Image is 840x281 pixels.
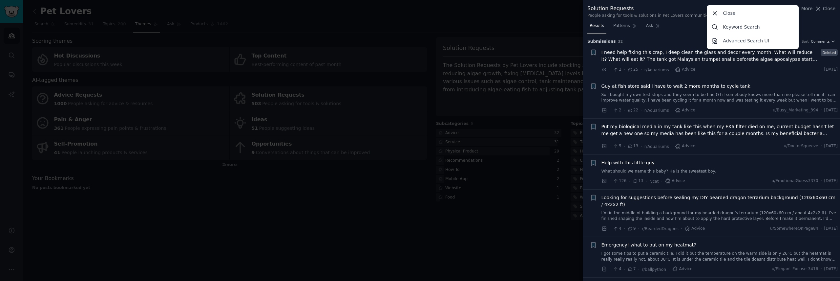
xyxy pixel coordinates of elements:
span: · [640,66,642,73]
a: Looking for suggestions before sealing my DIY bearded dragon terrarium background (120x60x60 cm /... [601,194,838,208]
span: · [821,143,822,149]
span: r/BeardedDragons [642,226,679,231]
span: · [609,266,611,273]
span: · [671,66,673,73]
span: Deleted [821,49,838,56]
span: r/Aquariums [644,144,669,149]
a: Keyword Search [708,20,798,34]
span: 5 [613,143,621,149]
span: · [624,225,625,232]
span: Advice [665,178,685,184]
span: Close [823,5,835,12]
span: 22 [627,107,638,113]
span: · [624,66,625,73]
span: u/SomewhereOnPage84 [770,226,818,232]
a: I’m in the middle of building a background for my bearded dragon’s terrarium (120x60x60 cm / abou... [601,210,838,222]
span: Advice [684,226,705,232]
span: · [624,107,625,114]
span: r/Aquariums [644,108,669,113]
span: · [821,178,822,184]
span: 32 [618,39,623,43]
p: Keyword Search [723,24,760,31]
a: Help with this little guy [601,159,655,166]
span: · [821,107,822,113]
div: Sort [802,39,809,44]
span: · [640,143,642,150]
span: u/Busy_Marketing_394 [773,107,818,113]
span: 2 [613,67,621,73]
span: Ask [646,23,653,29]
span: [DATE] [824,67,838,73]
span: [DATE] [824,143,838,149]
span: 7 [627,266,636,272]
span: · [821,226,822,232]
span: · [661,178,662,185]
a: Patterns [611,21,639,34]
span: · [609,143,611,150]
span: u/Elegant-Excuse-3416 [772,266,818,272]
a: Results [587,21,606,34]
span: · [638,266,640,273]
span: 9 [627,226,636,232]
span: · [671,107,673,114]
span: Submission s [587,39,616,45]
span: r/Aquariums [644,68,669,72]
span: · [609,107,611,114]
div: Solution Requests [587,5,711,13]
span: 25 [627,67,638,73]
span: · [624,143,625,150]
a: So i bought my own test strips and they seem to be fine (?) if somebody knows more than me please... [601,92,838,104]
span: u/EmotionalGuess3370 [771,178,818,184]
span: Advice [672,266,693,272]
span: 2 [613,107,621,113]
span: · [821,266,822,272]
span: Advice [675,107,695,113]
span: · [629,178,630,185]
span: 13 [633,178,643,184]
span: · [681,225,682,232]
span: Results [590,23,604,29]
a: Emergency! what to put on my heatmat? [601,242,696,248]
a: Ask [644,21,662,34]
span: [DATE] [824,266,838,272]
span: Comments [811,39,830,44]
div: People asking for tools & solutions in Pet Lovers communities [587,13,711,19]
span: · [668,266,670,273]
button: Close [815,5,835,12]
span: u/DoctorSqueeze [784,143,818,149]
p: Close [723,10,735,17]
a: Put my biological media in my tank like this when my FX6 filter died on me, current budget hasn't... [601,123,838,137]
span: 4 [613,266,621,272]
span: [DATE] [824,226,838,232]
span: · [609,66,611,73]
a: Advanced Search UI [708,34,798,48]
span: · [640,107,642,114]
span: Advice [675,143,695,149]
span: 126 [613,178,626,184]
span: Advice [675,67,695,73]
button: More [794,5,813,12]
a: What should we name this baby? He is the sweetest boy. [601,169,838,175]
span: More [801,5,813,12]
span: · [624,266,625,273]
span: [DATE] [824,178,838,184]
span: 13 [627,143,638,149]
a: I need help fixing this crap, I deep clean the glass and decor every month. What will reduce it? ... [601,49,819,63]
span: r/cat [649,179,659,184]
span: · [821,67,822,73]
span: · [638,225,640,232]
span: Patterns [613,23,630,29]
span: · [609,178,611,185]
span: · [646,178,647,185]
a: Guy at fish store said i have to wait 2 more months to cycle tank [601,83,750,90]
button: Comments [811,39,835,44]
a: I got some tips to put a ceramic tile. I did it but the temperature on the warm side is only 26°C... [601,251,838,262]
span: r/ballpython [642,267,666,272]
p: Advanced Search UI [723,37,769,44]
span: · [609,225,611,232]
